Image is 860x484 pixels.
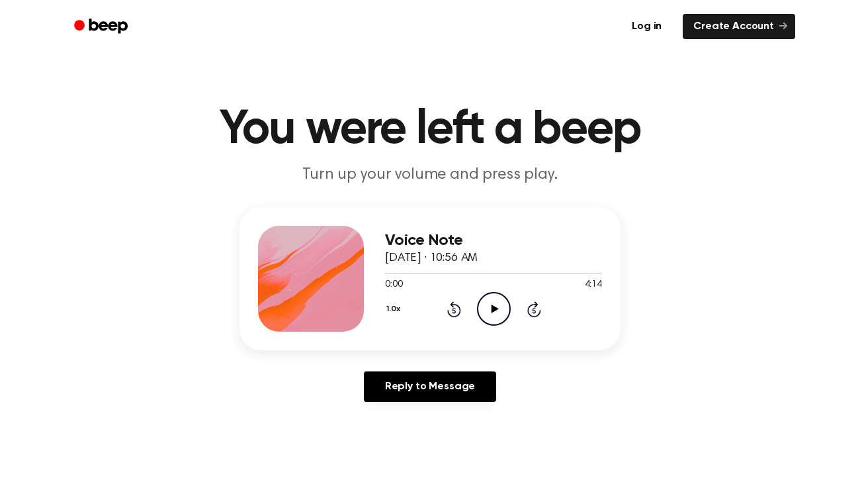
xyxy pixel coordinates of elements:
h1: You were left a beep [91,106,769,154]
span: 0:00 [385,278,402,292]
a: Beep [65,14,140,40]
p: Turn up your volume and press play. [176,164,684,186]
span: 4:14 [585,278,602,292]
a: Create Account [683,14,795,39]
a: Reply to Message [364,371,496,402]
a: Log in [619,11,675,42]
button: 1.0x [385,298,405,320]
h3: Voice Note [385,232,602,250]
span: [DATE] · 10:56 AM [385,252,478,264]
